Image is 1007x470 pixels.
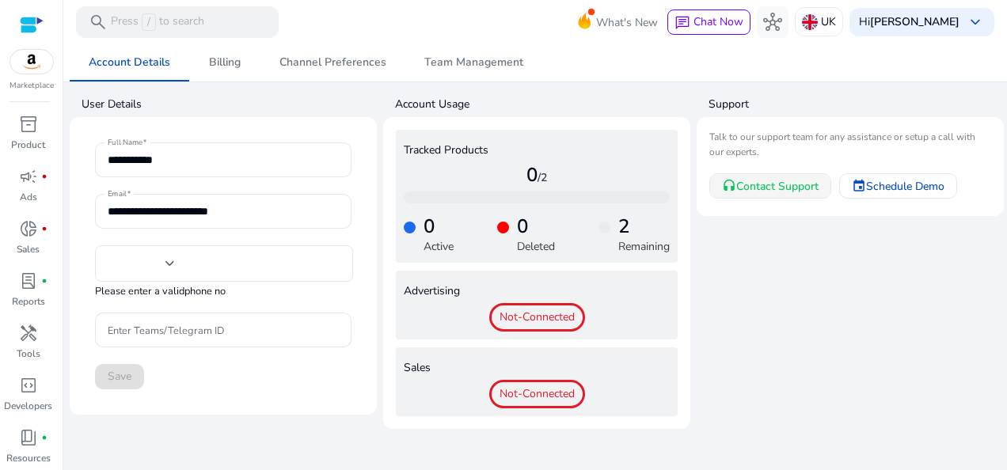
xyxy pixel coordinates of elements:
[82,97,377,112] h4: User Details
[10,50,53,74] img: amazon.svg
[95,284,226,298] mat-hint: Please enter a valid phone no
[19,271,38,290] span: lab_profile
[19,376,38,395] span: code_blocks
[870,14,959,29] b: [PERSON_NAME]
[19,324,38,343] span: handyman
[9,80,54,92] p: Marketplace
[395,97,690,112] h4: Account Usage
[11,138,45,152] p: Product
[866,178,944,195] span: Schedule Demo
[404,164,670,187] h4: 0
[279,57,386,68] span: Channel Preferences
[517,215,555,238] h4: 0
[6,451,51,465] p: Resources
[596,9,658,36] span: What's New
[424,215,454,238] h4: 0
[966,13,985,32] span: keyboard_arrow_down
[736,178,819,195] span: Contact Support
[142,13,156,31] span: /
[517,238,555,255] p: Deleted
[489,380,585,408] span: Not-Connected
[618,215,670,238] h4: 2
[709,97,1004,112] h4: Support
[802,14,818,30] img: uk.svg
[404,144,670,157] h4: Tracked Products
[41,173,47,180] span: fiber_manual_record
[19,167,38,186] span: campaign
[757,6,788,38] button: hub
[852,179,866,193] mat-icon: event
[111,13,204,31] p: Press to search
[618,238,670,255] p: Remaining
[674,15,690,31] span: chat
[20,190,37,204] p: Ads
[41,278,47,284] span: fiber_manual_record
[108,138,142,149] mat-label: Full Name
[41,434,47,441] span: fiber_manual_record
[693,14,743,29] span: Chat Now
[763,13,782,32] span: hub
[17,242,40,256] p: Sales
[41,226,47,232] span: fiber_manual_record
[424,238,454,255] p: Active
[821,8,836,36] p: UK
[709,130,991,160] mat-card-subtitle: Talk to our support team for any assistance or setup a call with our experts.
[209,57,241,68] span: Billing
[19,428,38,447] span: book_4
[489,303,585,332] span: Not-Connected
[722,179,736,193] mat-icon: headset
[404,285,670,298] h4: Advertising
[19,115,38,134] span: inventory_2
[108,189,127,200] mat-label: Email
[4,399,52,413] p: Developers
[667,9,750,35] button: chatChat Now
[709,173,831,199] a: Contact Support
[404,362,670,375] h4: Sales
[538,170,547,185] span: /2
[17,347,40,361] p: Tools
[12,294,45,309] p: Reports
[89,57,170,68] span: Account Details
[19,219,38,238] span: donut_small
[89,13,108,32] span: search
[859,17,959,28] p: Hi
[424,57,523,68] span: Team Management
